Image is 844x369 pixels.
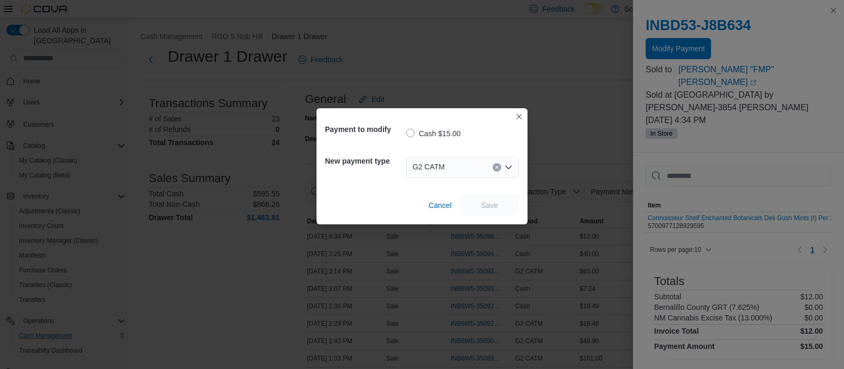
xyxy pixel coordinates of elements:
h5: New payment type [325,150,404,172]
label: Cash $15.00 [406,127,461,140]
button: Clear input [493,163,501,172]
input: Accessible screen reader label [449,161,450,174]
h5: Payment to modify [325,119,404,140]
button: Closes this modal window [513,110,525,123]
button: Open list of options [504,163,513,172]
span: G2 CATM [413,160,445,173]
span: Save [481,200,498,211]
button: Cancel [424,195,456,216]
button: Save [460,195,519,216]
span: Cancel [428,200,452,211]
